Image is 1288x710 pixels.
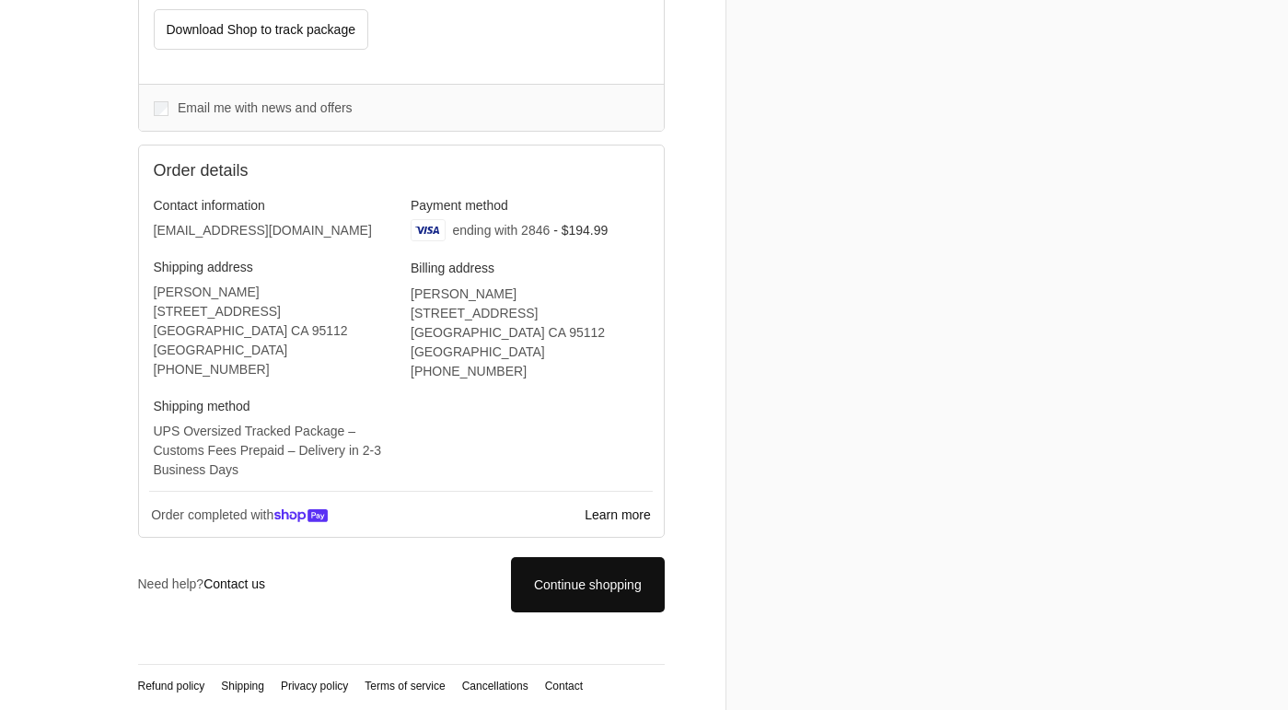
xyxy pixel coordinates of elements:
[511,557,664,611] a: Continue shopping
[583,504,653,525] a: Learn more about Shop Pay
[154,160,401,181] h2: Order details
[154,223,372,238] bdo: [EMAIL_ADDRESS][DOMAIN_NAME]
[154,259,392,275] h3: Shipping address
[545,680,583,693] a: Contact
[534,577,642,592] span: Continue shopping
[452,223,550,238] span: ending with 2846
[167,22,355,37] span: Download Shop to track package
[365,680,445,693] a: Terms of service
[221,680,264,693] a: Shipping
[411,285,649,381] address: [PERSON_NAME] [STREET_ADDRESS] [GEOGRAPHIC_DATA] CA 95112 [GEOGRAPHIC_DATA] ‎[PHONE_NUMBER]
[281,680,348,693] a: Privacy policy
[411,260,649,276] h3: Billing address
[138,575,266,594] p: Need help?
[154,283,392,379] address: [PERSON_NAME] [STREET_ADDRESS] [GEOGRAPHIC_DATA] CA 95112 [GEOGRAPHIC_DATA] ‎[PHONE_NUMBER]
[154,422,392,480] p: UPS Oversized Tracked Package – Customs Fees Prepaid – Delivery in 2‑3 Business Days
[203,576,265,591] a: Contact us
[462,680,528,693] a: Cancellations
[553,223,608,238] span: - $194.99
[154,398,392,414] h3: Shipping method
[178,100,353,115] span: Email me with news and offers
[138,680,205,693] a: Refund policy
[154,197,392,214] h3: Contact information
[411,197,649,214] h3: Payment method
[149,503,583,527] p: Order completed with
[154,9,368,50] button: Download Shop to track package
